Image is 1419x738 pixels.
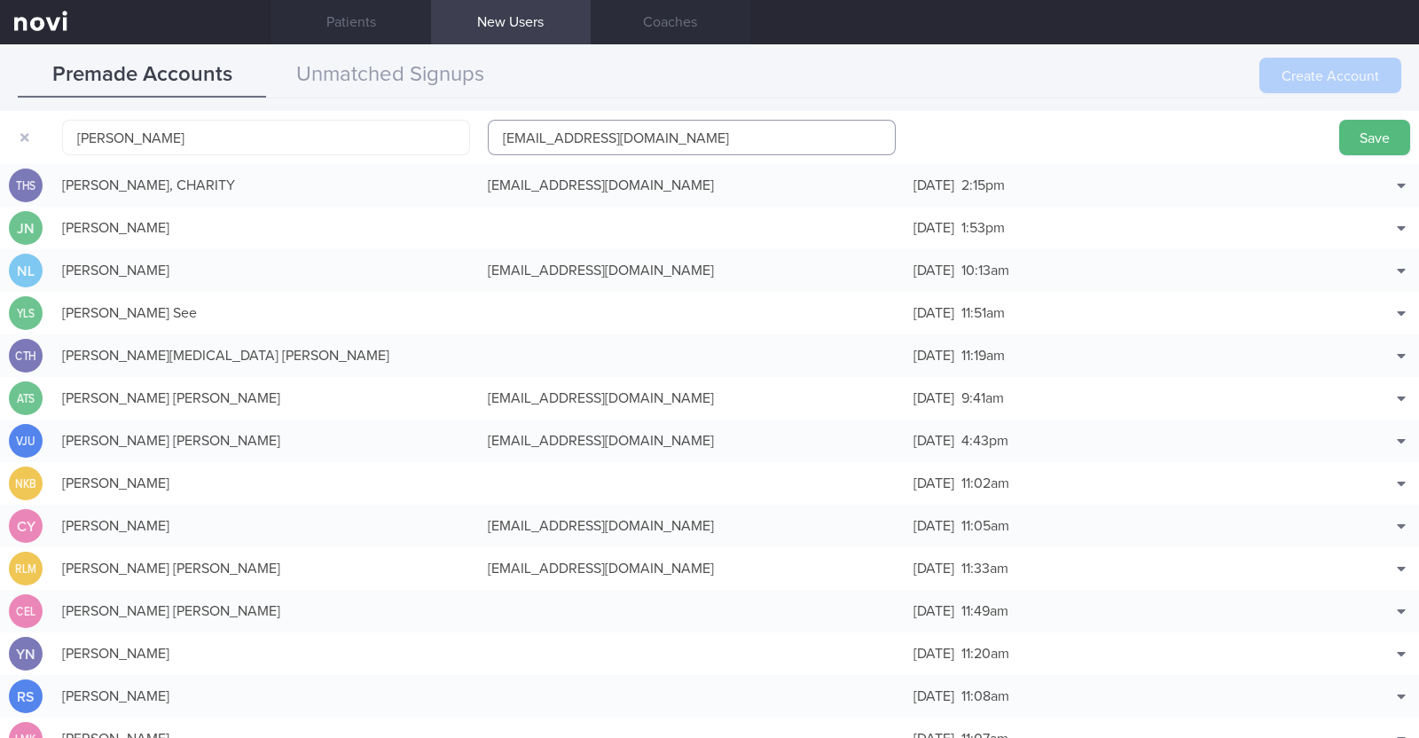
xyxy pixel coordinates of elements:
div: [PERSON_NAME] [53,466,479,501]
span: 11:08am [961,689,1009,703]
span: [DATE] [913,647,954,661]
div: CEL [12,594,40,629]
div: [PERSON_NAME] See [53,295,479,331]
span: [DATE] [913,519,954,533]
span: [DATE] [913,689,954,703]
div: [PERSON_NAME] [PERSON_NAME] [53,551,479,586]
div: [EMAIL_ADDRESS][DOMAIN_NAME] [479,253,905,288]
span: 11:20am [961,647,1009,661]
span: [DATE] [913,604,954,618]
span: [DATE] [913,391,954,405]
div: [EMAIL_ADDRESS][DOMAIN_NAME] [479,381,905,416]
div: CY [9,509,43,544]
div: [PERSON_NAME] [PERSON_NAME] [53,381,479,416]
div: [EMAIL_ADDRESS][DOMAIN_NAME] [479,423,905,459]
span: [DATE] [913,306,954,320]
div: ATS [12,381,40,416]
button: Save [1339,120,1410,155]
div: [EMAIL_ADDRESS][DOMAIN_NAME] [479,168,905,203]
input: John Doe [62,120,470,155]
span: [DATE] [913,178,954,192]
div: RS [9,679,43,714]
div: YLS [12,296,40,331]
span: 4:43pm [961,434,1008,448]
span: [DATE] [913,263,954,278]
div: [PERSON_NAME] [53,679,479,714]
span: 11:19am [961,349,1005,363]
span: 2:15pm [961,178,1005,192]
div: NL [9,254,43,288]
span: 11:02am [961,476,1009,491]
div: [PERSON_NAME] [53,636,479,671]
div: [PERSON_NAME] [53,508,479,544]
span: [DATE] [913,221,954,235]
button: Premade Accounts [18,53,266,98]
div: [PERSON_NAME], CHARITY [53,168,479,203]
span: [DATE] [913,349,954,363]
span: 1:53pm [961,221,1005,235]
span: [DATE] [913,561,954,576]
span: 11:51am [961,306,1005,320]
div: [EMAIL_ADDRESS][DOMAIN_NAME] [479,508,905,544]
div: [PERSON_NAME] [PERSON_NAME] [53,423,479,459]
div: [PERSON_NAME] [53,253,479,288]
div: RLM [12,552,40,586]
span: [DATE] [913,476,954,491]
span: 11:05am [961,519,1009,533]
div: [PERSON_NAME][MEDICAL_DATA] [PERSON_NAME] [53,338,479,373]
div: YN [9,637,43,671]
div: CTH [12,339,40,373]
div: VJU [12,424,40,459]
div: [PERSON_NAME] [53,210,479,246]
span: 9:41am [961,391,1004,405]
span: [DATE] [913,434,954,448]
span: 11:49am [961,604,1008,618]
div: JN [9,211,43,246]
span: 11:33am [961,561,1008,576]
div: THS [12,169,40,203]
input: email@novi-health.com [488,120,896,155]
button: Unmatched Signups [266,53,514,98]
span: 10:13am [961,263,1009,278]
div: [EMAIL_ADDRESS][DOMAIN_NAME] [479,551,905,586]
div: NKB [12,467,40,501]
div: [PERSON_NAME] [PERSON_NAME] [53,593,479,629]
